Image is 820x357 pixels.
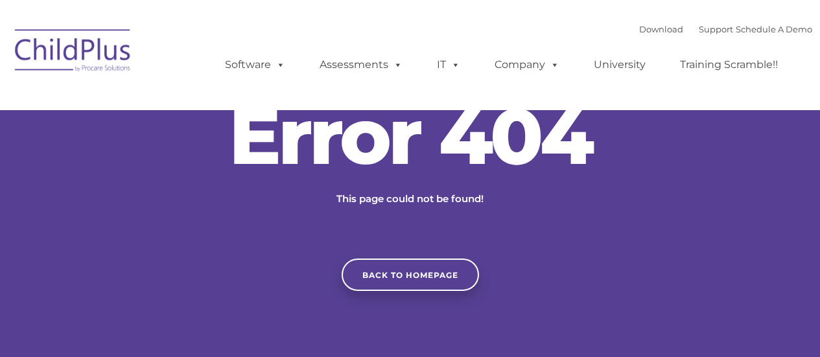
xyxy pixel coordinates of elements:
font: | [639,24,812,34]
a: Support [699,24,733,34]
a: Assessments [307,52,416,78]
a: Download [639,24,683,34]
a: University [581,52,659,78]
p: This page could not be found! [274,191,546,207]
a: Schedule A Demo [736,24,812,34]
a: Back to homepage [342,259,479,291]
h2: Error 404 [216,97,605,175]
a: Company [482,52,572,78]
a: IT [424,52,473,78]
img: ChildPlus by Procare Solutions [8,20,138,85]
a: Software [212,52,298,78]
a: Training Scramble!! [667,52,791,78]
